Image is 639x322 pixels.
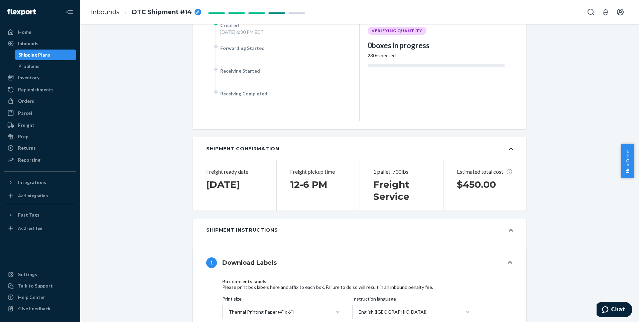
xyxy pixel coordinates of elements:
[18,133,28,140] div: Prep
[220,91,267,96] span: Receiving Completed
[18,74,39,81] div: Inventory
[18,179,46,186] div: Integrations
[4,38,76,49] a: Inbounds
[599,5,612,19] button: Open notifications
[4,269,76,280] a: Settings
[222,284,484,291] div: Please print box labels here and affix to each box. Failure to do so will result in an inbound pe...
[18,225,42,231] div: Add Fast Tag
[4,177,76,188] button: Integrations
[18,145,36,151] div: Returns
[18,40,38,47] div: Inbounds
[4,210,76,220] button: Fast Tags
[373,168,430,176] p: 1 pallet, 730lbs
[206,168,263,176] p: Freight ready date
[206,227,278,233] div: Shipment Instructions
[290,178,347,190] h1: 12 - 6 PM
[4,72,76,83] a: Inventory
[18,271,37,278] div: Settings
[4,143,76,153] a: Returns
[372,28,422,33] span: VERIFYING QUANTITY
[457,168,513,176] p: Estimated total cost
[4,96,76,106] a: Orders
[222,279,484,284] h4: Box contents labels
[193,249,526,276] button: 1Download Labels
[4,190,76,201] a: Add Integration
[220,68,260,74] span: Receiving Started
[4,108,76,118] a: Parcel
[18,283,53,289] div: Talk to Support
[15,61,77,72] a: Problems
[18,63,39,70] div: Problems
[7,9,36,15] img: Flexport logo
[18,157,40,163] div: Reporting
[63,5,76,19] button: Close Navigation
[222,296,242,305] span: Print size
[373,178,430,203] h1: Freight Service
[18,122,34,129] div: Freight
[228,309,229,315] input: Print sizeThermal Printing Paper (4" x 6")
[4,131,76,142] a: Prep
[18,305,50,312] div: Give Feedback
[206,145,279,152] div: Shipment Confirmation
[4,27,76,37] a: Home
[18,294,45,301] div: Help Center
[206,178,263,190] h1: [DATE]
[584,5,598,19] button: Open Search Box
[86,2,207,22] ol: breadcrumbs
[368,52,505,59] div: 230 expected
[18,212,39,218] div: Fast Tags
[4,280,76,291] button: Talk to Support
[15,50,77,60] a: Shipping Plans
[368,40,505,51] div: 0 boxes in progress
[4,120,76,131] a: Freight
[290,168,347,176] p: Freight pickup time
[358,309,359,315] input: Instruction languageEnglish ([GEOGRAPHIC_DATA])
[229,309,294,315] div: Thermal Printing Paper (4" x 6")
[91,8,119,16] a: Inbounds
[132,8,192,17] span: DTC Shipment #14
[206,257,217,268] div: 1
[352,296,396,305] span: Instruction language
[18,110,32,116] div: Parcel
[457,178,513,190] h1: $450.00
[4,292,76,303] a: Help Center
[222,258,277,267] h4: Download Labels
[4,223,76,234] a: Add Fast Tag
[220,45,265,51] span: Forwarding Started
[18,29,31,35] div: Home
[18,52,50,58] div: Shipping Plans
[220,22,239,28] span: Created
[18,86,53,93] div: Replenishments
[597,302,632,319] iframe: Opens a widget where you can chat to one of our agents
[18,98,34,104] div: Orders
[4,84,76,95] a: Replenishments
[621,144,634,178] button: Help Center
[359,309,426,315] div: English ([GEOGRAPHIC_DATA])
[4,303,76,314] button: Give Feedback
[4,155,76,165] a: Reporting
[614,5,627,19] button: Open account menu
[18,193,48,198] div: Add Integration
[220,29,264,35] div: [DATE] 6:30 PM EDT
